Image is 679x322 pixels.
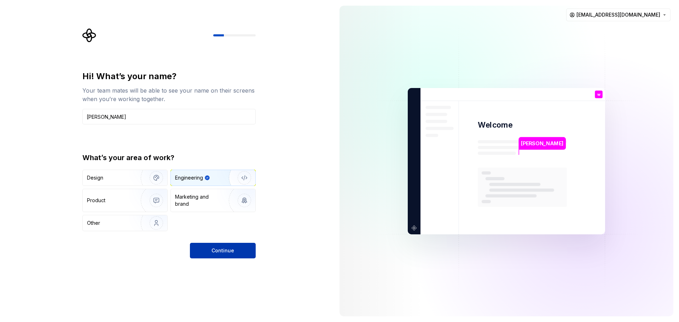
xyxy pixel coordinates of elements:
button: Continue [190,243,256,258]
div: What’s your area of work? [82,153,256,163]
span: Continue [211,247,234,254]
div: Hi! What’s your name? [82,71,256,82]
input: Han Solo [82,109,256,124]
p: Welcome [478,120,512,130]
span: [EMAIL_ADDRESS][DOMAIN_NAME] [576,11,660,18]
div: Your team mates will be able to see your name on their screens when you’re working together. [82,86,256,103]
div: Marketing and brand [175,193,223,207]
div: Design [87,174,103,181]
svg: Supernova Logo [82,28,97,42]
div: Product [87,197,105,204]
div: Other [87,219,100,227]
p: w [597,92,600,96]
div: Engineering [175,174,203,181]
button: [EMAIL_ADDRESS][DOMAIN_NAME] [566,8,671,21]
p: [PERSON_NAME] [521,139,563,147]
